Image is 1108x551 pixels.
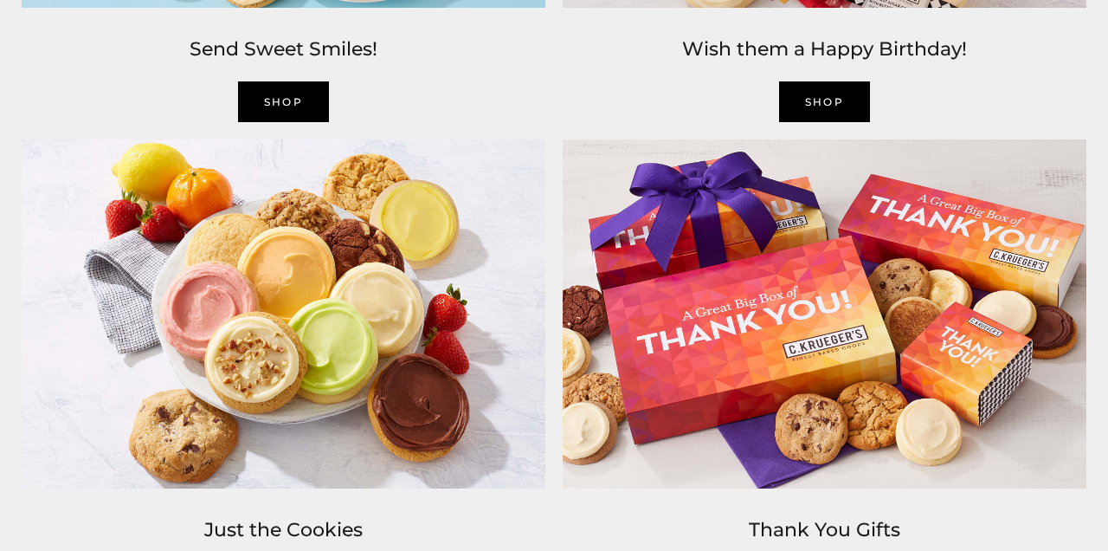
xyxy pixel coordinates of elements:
[563,515,1086,546] h2: Thank You Gifts
[554,131,1095,497] img: C.Krueger’s image
[779,81,871,122] a: SHOP
[22,34,545,65] h2: Send Sweet Smiles!
[238,81,330,122] a: SHOP
[22,515,545,546] h2: Just the Cookies
[13,131,554,497] img: C.Krueger’s image
[563,34,1086,65] h2: Wish them a Happy Birthday!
